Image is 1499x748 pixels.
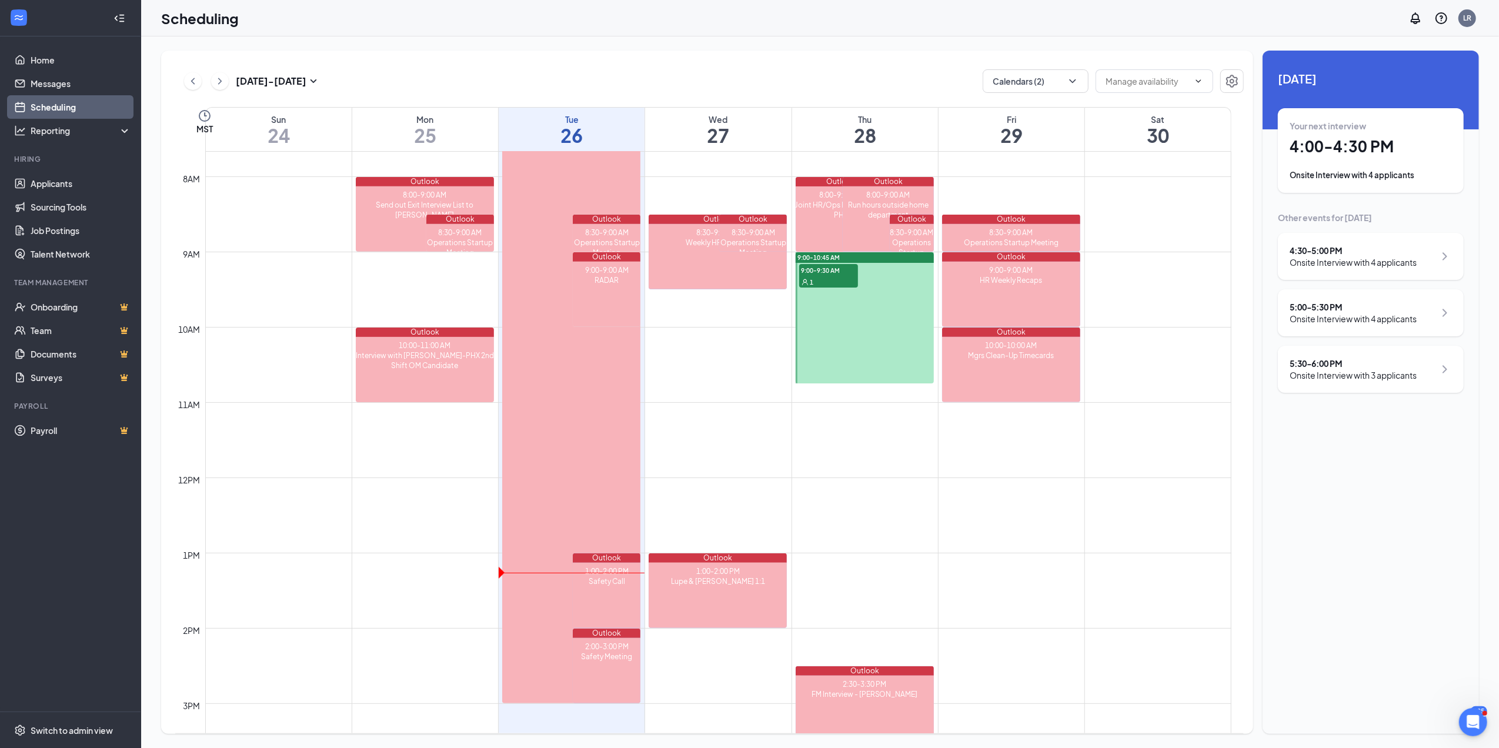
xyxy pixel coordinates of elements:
[14,154,129,164] div: Hiring
[942,228,1080,238] div: 8:30-9:00 AM
[1434,11,1448,25] svg: QuestionInfo
[942,238,1080,248] div: Operations Startup Meeting
[1225,74,1239,88] svg: Settings
[1106,75,1189,88] input: Manage availability
[645,113,791,125] div: Wed
[352,125,498,145] h1: 25
[31,95,131,119] a: Scheduling
[939,125,1084,145] h1: 29
[719,228,787,238] div: 8:30-9:00 AM
[206,108,352,151] a: August 24, 2025
[161,8,239,28] h1: Scheduling
[31,125,132,136] div: Reporting
[1290,169,1452,181] div: Onsite Interview with 4 applicants
[31,242,131,266] a: Talent Network
[31,48,131,72] a: Home
[573,553,640,563] div: Outlook
[843,177,934,186] div: Outlook
[1438,362,1452,376] svg: ChevronRight
[211,72,229,90] button: ChevronRight
[1459,708,1487,736] iframe: Intercom live chat
[1438,249,1452,263] svg: ChevronRight
[1067,75,1079,87] svg: ChevronDown
[31,295,131,319] a: OnboardingCrown
[356,350,494,370] div: Interview with [PERSON_NAME]-PHX 2nd Shift OM Candidate
[352,113,498,125] div: Mon
[13,12,25,24] svg: WorkstreamLogo
[181,699,203,712] div: 3pm
[810,278,814,286] span: 1
[206,125,352,145] h1: 24
[1290,369,1417,381] div: Onsite Interview with 3 applicants
[356,340,494,350] div: 10:00-11:00 AM
[573,576,640,586] div: Safety Call
[31,342,131,366] a: DocumentsCrown
[426,238,494,258] div: Operations Startup Meeting
[1463,13,1471,23] div: LR
[719,238,787,258] div: Operations Startup Meeting
[983,69,1089,93] button: Calendars (2)ChevronDown
[942,265,1080,275] div: 9:00-9:00 AM
[649,215,787,224] div: Outlook
[939,108,1084,151] a: August 29, 2025
[1085,125,1231,145] h1: 30
[573,642,640,652] div: 2:00-3:00 PM
[942,350,1080,360] div: Mgrs Clean-Up Timecards
[799,264,858,276] span: 9:00-9:30 AM
[113,12,125,24] svg: Collapse
[1290,256,1417,268] div: Onsite Interview with 4 applicants
[649,576,787,586] div: Lupe & [PERSON_NAME] 1:1
[1290,120,1452,132] div: Your next interview
[31,419,131,442] a: PayrollCrown
[1085,113,1231,125] div: Sat
[573,275,640,285] div: RADAR
[499,108,645,151] a: August 26, 2025
[798,253,840,262] span: 9:00-10:45 AM
[573,566,640,576] div: 1:00-2:00 PM
[352,108,498,151] a: August 25, 2025
[14,724,26,736] svg: Settings
[649,566,787,576] div: 1:00-2:00 PM
[649,228,787,238] div: 8:30-9:30 AM
[796,190,887,200] div: 8:00-9:00 AM
[499,125,645,145] h1: 26
[843,200,934,220] div: Run hours outside home department
[196,123,213,135] span: MST
[792,125,938,145] h1: 28
[181,248,203,261] div: 9am
[1290,245,1417,256] div: 4:30 - 5:00 PM
[796,679,934,689] div: 2:30-3:30 PM
[942,340,1080,350] div: 10:00-10:00 AM
[796,200,887,220] div: Joint HR/Ops Discussion -- PHX
[1438,306,1452,320] svg: ChevronRight
[645,125,791,145] h1: 27
[14,401,129,411] div: Payroll
[236,75,306,88] h3: [DATE] - [DATE]
[942,275,1080,285] div: HR Weekly Recaps
[1471,706,1487,716] div: 105
[792,108,938,151] a: August 28, 2025
[1220,69,1244,93] button: Settings
[890,238,934,268] div: Operations Startup Meeting
[1085,108,1231,151] a: August 30, 2025
[573,215,640,224] div: Outlook
[426,215,494,224] div: Outlook
[890,228,934,238] div: 8:30-9:00 AM
[792,113,938,125] div: Thu
[356,190,494,200] div: 8:00-9:00 AM
[573,629,640,638] div: Outlook
[796,177,887,186] div: Outlook
[14,125,26,136] svg: Analysis
[181,549,203,562] div: 1pm
[942,252,1080,262] div: Outlook
[573,228,640,238] div: 8:30-9:00 AM
[573,265,640,275] div: 9:00-9:00 AM
[1278,212,1464,223] div: Other events for [DATE]
[1290,358,1417,369] div: 5:30 - 6:00 PM
[31,724,113,736] div: Switch to admin view
[31,72,131,95] a: Messages
[1408,11,1423,25] svg: Notifications
[1290,301,1417,313] div: 5:00 - 5:30 PM
[942,215,1080,224] div: Outlook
